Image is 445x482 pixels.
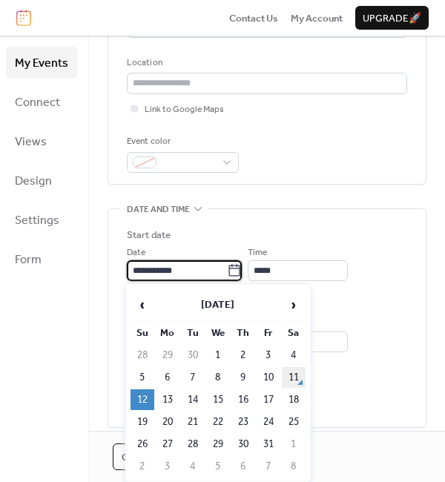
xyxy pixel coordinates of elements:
[257,412,280,432] td: 24
[131,412,154,432] td: 19
[248,245,267,260] span: Time
[355,6,429,30] button: Upgrade🚀
[291,10,343,25] a: My Account
[122,450,160,465] span: Cancel
[282,389,306,410] td: 18
[127,228,171,242] div: Start date
[131,290,154,320] span: ‹
[206,367,230,388] td: 8
[127,56,404,70] div: Location
[181,456,205,477] td: 4
[6,47,77,79] a: My Events
[231,345,255,366] td: 2
[156,389,179,410] td: 13
[282,412,306,432] td: 25
[181,367,205,388] td: 7
[229,10,278,25] a: Contact Us
[15,131,47,153] span: Views
[257,456,280,477] td: 7
[206,412,230,432] td: 22
[131,323,154,343] th: Su
[15,52,68,75] span: My Events
[231,412,255,432] td: 23
[16,10,31,26] img: logo
[145,102,224,117] span: Link to Google Maps
[363,11,421,26] span: Upgrade 🚀
[156,434,179,455] td: 27
[127,134,236,149] div: Event color
[206,323,230,343] th: We
[231,323,255,343] th: Th
[6,125,77,157] a: Views
[6,165,77,197] a: Design
[206,345,230,366] td: 1
[257,434,280,455] td: 31
[131,389,154,410] td: 12
[127,245,145,260] span: Date
[131,367,154,388] td: 5
[257,345,280,366] td: 3
[257,367,280,388] td: 10
[291,11,343,26] span: My Account
[6,204,77,236] a: Settings
[15,170,52,193] span: Design
[156,345,179,366] td: 29
[282,367,306,388] td: 11
[181,345,205,366] td: 30
[15,248,42,271] span: Form
[282,345,306,366] td: 4
[156,456,179,477] td: 3
[181,323,205,343] th: Tu
[181,389,205,410] td: 14
[257,389,280,410] td: 17
[282,456,306,477] td: 8
[131,456,154,477] td: 2
[156,289,280,321] th: [DATE]
[231,389,255,410] td: 16
[156,367,179,388] td: 6
[206,456,230,477] td: 5
[131,345,154,366] td: 28
[181,434,205,455] td: 28
[283,290,305,320] span: ›
[206,389,230,410] td: 15
[131,434,154,455] td: 26
[113,443,169,470] button: Cancel
[15,209,59,232] span: Settings
[229,11,278,26] span: Contact Us
[127,202,190,217] span: Date and time
[231,367,255,388] td: 9
[156,412,179,432] td: 20
[282,323,306,343] th: Sa
[257,323,280,343] th: Fr
[282,434,306,455] td: 1
[181,412,205,432] td: 21
[15,91,60,114] span: Connect
[231,456,255,477] td: 6
[156,323,179,343] th: Mo
[231,434,255,455] td: 30
[6,243,77,275] a: Form
[206,434,230,455] td: 29
[6,86,77,118] a: Connect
